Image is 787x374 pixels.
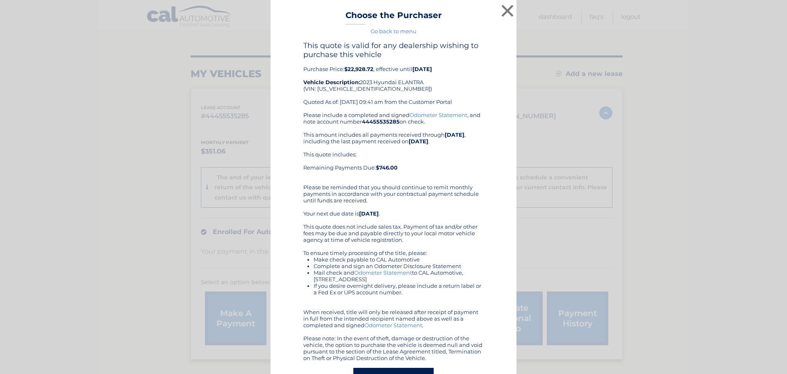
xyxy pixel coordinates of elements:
[344,66,373,72] b: $22,928.72
[314,269,484,282] li: Mail check and to CAL Automotive, [STREET_ADDRESS]
[303,41,484,112] div: Purchase Price: , effective until 2023 Hyundai ELANTRA (VIN: [US_VEHICLE_IDENTIFICATION_NUMBER]) ...
[409,112,467,118] a: Odometer Statement
[303,112,484,361] div: Please include a completed and signed , and note account number on check. This amount includes al...
[314,256,484,263] li: Make check payable to CAL Automotive
[354,269,412,276] a: Odometer Statement
[314,282,484,296] li: If you desire overnight delivery, please include a return label or a Fed Ex or UPS account number.
[303,41,484,59] h4: This quote is valid for any dealership wishing to purchase this vehicle
[303,151,484,177] div: This quote includes: Remaining Payments Due:
[346,10,442,25] h3: Choose the Purchaser
[445,131,464,138] b: [DATE]
[303,79,360,85] strong: Vehicle Description:
[371,28,416,34] a: Go back to menu
[362,118,400,125] b: 44455535285
[314,263,484,269] li: Complete and sign an Odometer Disclosure Statement
[359,210,379,217] b: [DATE]
[409,138,428,145] b: [DATE]
[364,322,422,328] a: Odometer Statement
[412,66,432,72] b: [DATE]
[376,164,398,171] b: $746.00
[499,2,516,19] button: ×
